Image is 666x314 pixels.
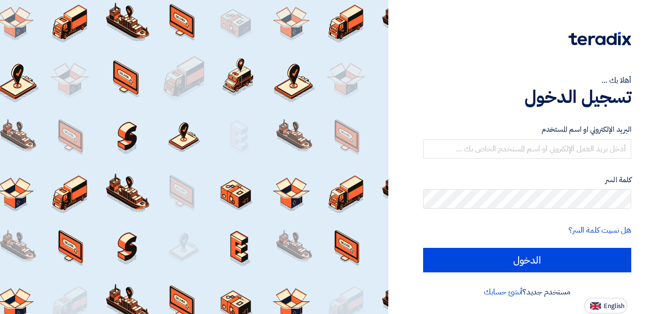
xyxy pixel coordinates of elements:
h1: تسجيل الدخول [423,86,631,108]
input: أدخل بريد العمل الإلكتروني او اسم المستخدم الخاص بك ... [423,139,631,159]
div: أهلا بك ... [423,74,631,86]
a: أنشئ حسابك [484,286,523,298]
img: Teradix logo [569,32,631,46]
input: الدخول [423,248,631,272]
label: كلمة السر [423,174,631,186]
button: English [584,298,627,314]
a: هل نسيت كلمة السر؟ [569,224,631,236]
div: مستخدم جديد؟ [423,286,631,298]
img: en-US.png [590,302,601,310]
label: البريد الإلكتروني او اسم المستخدم [423,124,631,135]
span: English [604,303,624,310]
